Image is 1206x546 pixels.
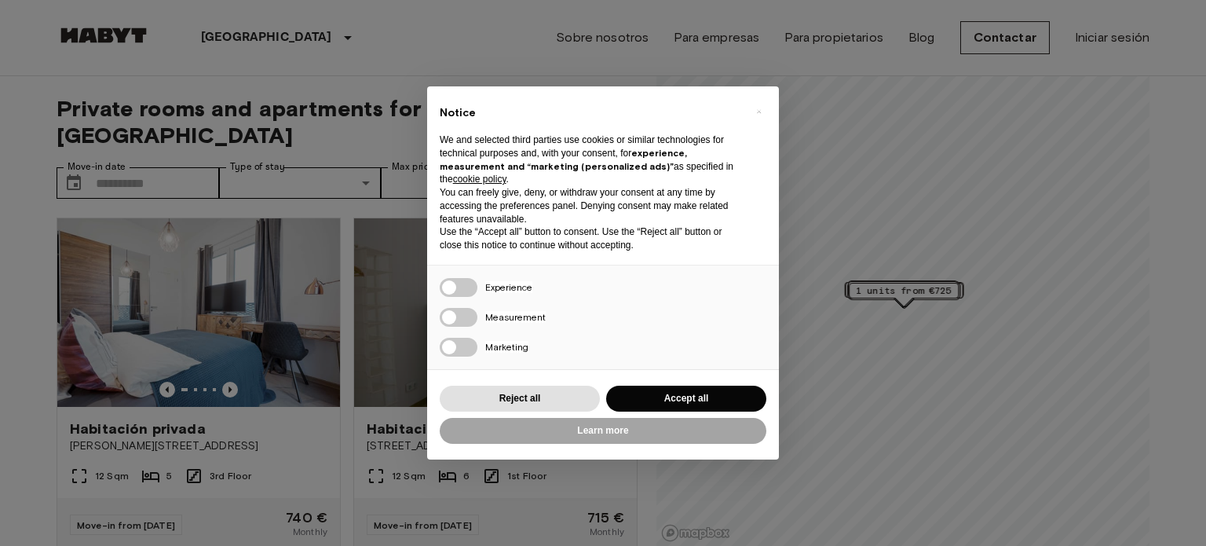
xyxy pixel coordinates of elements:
[440,134,741,186] p: We and selected third parties use cookies or similar technologies for technical purposes and, wit...
[440,418,766,444] button: Learn more
[485,341,528,353] span: Marketing
[756,102,762,121] span: ×
[485,281,532,293] span: Experience
[440,186,741,225] p: You can freely give, deny, or withdraw your consent at any time by accessing the preferences pane...
[440,386,600,412] button: Reject all
[453,174,506,185] a: cookie policy
[485,311,546,323] span: Measurement
[440,147,687,172] strong: experience, measurement and “marketing (personalized ads)”
[606,386,766,412] button: Accept all
[440,225,741,252] p: Use the “Accept all” button to consent. Use the “Reject all” button or close this notice to conti...
[746,99,771,124] button: Close this notice
[440,105,741,121] h2: Notice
